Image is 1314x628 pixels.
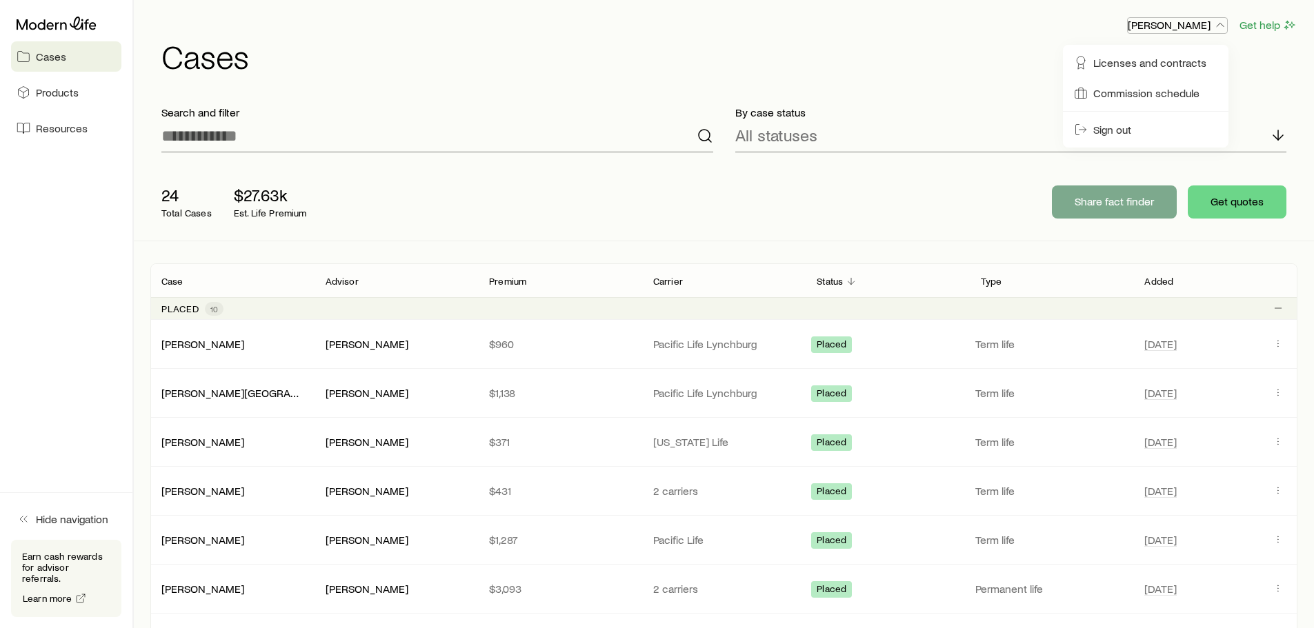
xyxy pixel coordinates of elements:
[161,185,212,205] p: 24
[489,484,631,498] p: $431
[817,387,846,402] span: Placed
[975,533,1128,547] p: Term life
[326,276,359,287] p: Advisor
[1144,386,1177,400] span: [DATE]
[161,582,244,596] div: [PERSON_NAME]
[981,276,1002,287] p: Type
[22,551,110,584] p: Earn cash rewards for advisor referrals.
[735,105,1287,119] p: By case status
[36,50,66,63] span: Cases
[161,337,244,350] a: [PERSON_NAME]
[1144,484,1177,498] span: [DATE]
[326,386,408,401] div: [PERSON_NAME]
[23,594,72,603] span: Learn more
[1068,117,1223,142] button: Sign out
[1093,123,1131,136] span: Sign out
[489,337,631,351] p: $960
[1188,185,1286,219] button: Get quotes
[161,435,244,448] a: [PERSON_NAME]
[653,276,683,287] p: Carrier
[489,435,631,449] p: $371
[1144,276,1173,287] p: Added
[161,105,713,119] p: Search and filter
[817,583,846,598] span: Placed
[975,435,1128,449] p: Term life
[161,39,1297,72] h1: Cases
[653,386,795,400] p: Pacific Life Lynchburg
[161,533,244,547] div: [PERSON_NAME]
[161,533,244,546] a: [PERSON_NAME]
[1144,435,1177,449] span: [DATE]
[11,77,121,108] a: Products
[1144,533,1177,547] span: [DATE]
[489,582,631,596] p: $3,093
[653,582,795,596] p: 2 carriers
[161,386,303,401] div: [PERSON_NAME][GEOGRAPHIC_DATA]
[1068,50,1223,75] a: Licenses and contracts
[161,303,199,314] p: Placed
[210,303,218,314] span: 10
[234,207,307,219] p: Est. Life Premium
[1127,17,1228,34] button: [PERSON_NAME]
[817,436,846,451] span: Placed
[817,485,846,500] span: Placed
[326,533,408,547] div: [PERSON_NAME]
[11,41,121,72] a: Cases
[1239,17,1297,33] button: Get help
[234,185,307,205] p: $27.63k
[161,337,244,352] div: [PERSON_NAME]
[326,337,408,352] div: [PERSON_NAME]
[326,582,408,596] div: [PERSON_NAME]
[1144,582,1177,596] span: [DATE]
[489,533,631,547] p: $1,287
[817,534,846,549] span: Placed
[489,386,631,400] p: $1,138
[975,484,1128,498] p: Term life
[735,125,817,145] p: All statuses
[1093,56,1206,70] span: Licenses and contracts
[11,540,121,617] div: Earn cash rewards for advisor referrals.Learn more
[653,484,795,498] p: 2 carriers
[1068,81,1223,105] a: Commission schedule
[161,435,244,449] div: [PERSON_NAME]
[161,582,244,595] a: [PERSON_NAME]
[11,504,121,534] button: Hide navigation
[36,512,108,526] span: Hide navigation
[11,113,121,143] a: Resources
[1075,194,1154,208] p: Share fact finder
[1144,337,1177,351] span: [DATE]
[161,484,244,498] div: [PERSON_NAME]
[161,484,244,497] a: [PERSON_NAME]
[326,484,408,498] div: [PERSON_NAME]
[817,338,846,353] span: Placed
[161,207,212,219] p: Total Cases
[1093,86,1199,100] span: Commission schedule
[975,386,1128,400] p: Term life
[326,435,408,449] div: [PERSON_NAME]
[817,276,843,287] p: Status
[36,85,79,99] span: Products
[975,337,1128,351] p: Term life
[489,276,526,287] p: Premium
[653,533,795,547] p: Pacific Life
[36,121,88,135] span: Resources
[161,276,183,287] p: Case
[1128,18,1227,32] p: [PERSON_NAME]
[653,337,795,351] p: Pacific Life Lynchburg
[653,435,795,449] p: [US_STATE] Life
[161,386,348,399] a: [PERSON_NAME][GEOGRAPHIC_DATA]
[1052,185,1177,219] button: Share fact finder
[975,582,1128,596] p: Permanent life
